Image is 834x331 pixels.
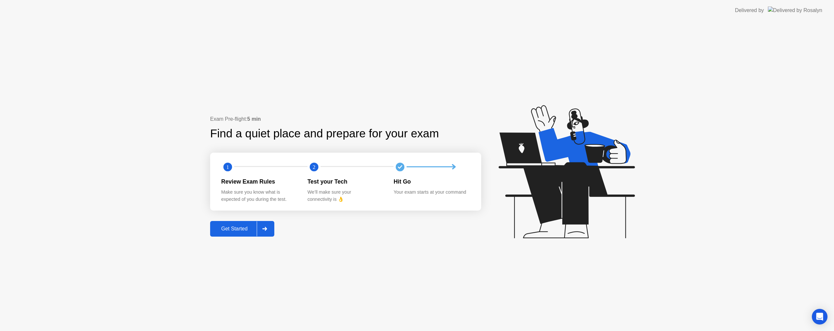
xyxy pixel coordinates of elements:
div: Get Started [212,226,257,232]
b: 5 min [247,116,261,122]
div: Hit Go [394,177,469,186]
div: Find a quiet place and prepare for your exam [210,125,440,142]
div: Exam Pre-flight: [210,115,481,123]
text: 2 [313,164,315,170]
div: Make sure you know what is expected of you during the test. [221,189,297,203]
div: Delivered by [735,7,764,14]
div: Open Intercom Messenger [812,309,827,324]
div: Your exam starts at your command [394,189,469,196]
div: Review Exam Rules [221,177,297,186]
div: We’ll make sure your connectivity is 👌 [308,189,383,203]
img: Delivered by Rosalyn [768,7,822,14]
div: Test your Tech [308,177,383,186]
button: Get Started [210,221,274,237]
text: 1 [226,164,229,170]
